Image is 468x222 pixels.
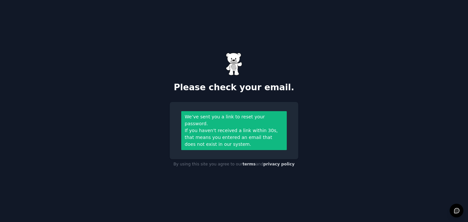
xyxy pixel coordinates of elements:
[185,113,283,127] div: We’ve sent you a link to reset your password.
[263,162,295,166] a: privacy policy
[170,159,298,170] div: By using this site you agree to our and
[185,127,283,148] div: If you haven't received a link within 30s, that means you entered an email that does not exist in...
[243,162,256,166] a: terms
[226,53,242,76] img: Gummy Bear
[170,82,298,93] h2: Please check your email.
